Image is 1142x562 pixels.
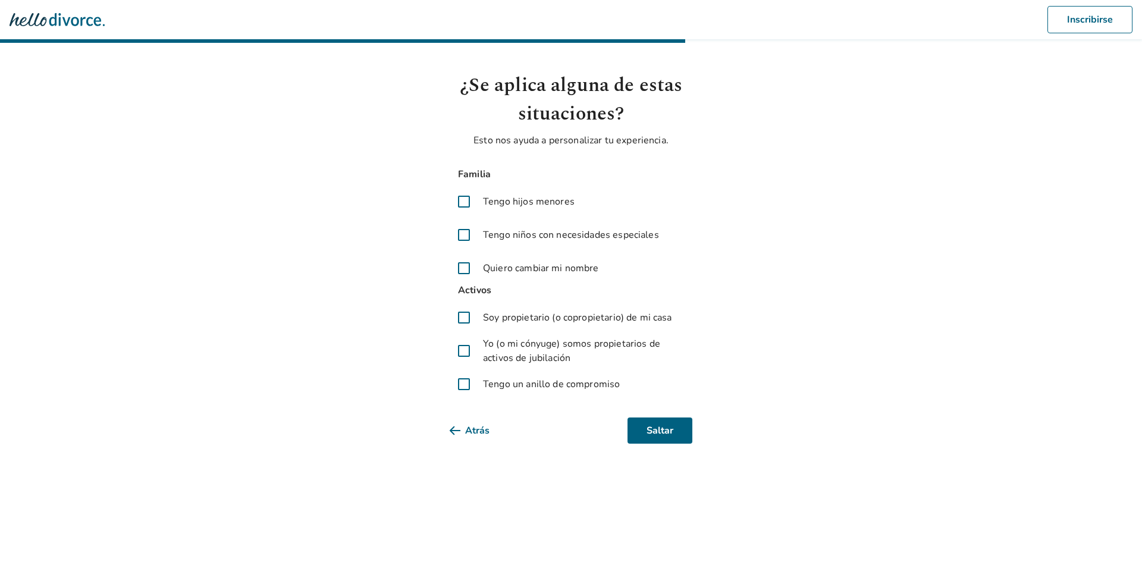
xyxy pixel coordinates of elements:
font: ¿Se aplica alguna de estas situaciones? [460,71,683,128]
font: Tengo niños con necesidades especiales [483,228,659,241]
font: Saltar [647,424,673,437]
font: Familia [458,168,491,181]
font: Tengo un anillo de compromiso [483,378,620,391]
font: Quiero cambiar mi nombre [483,262,599,275]
font: Tengo hijos menores [483,195,575,208]
font: Atrás [465,424,490,437]
font: Activos [458,284,491,297]
iframe: Widget de chat [1083,505,1142,562]
font: Soy propietario (o copropietario) de mi casa [483,311,672,324]
img: Logotipo de Hola Divorcio [10,8,105,32]
button: Atrás [450,417,509,444]
button: Inscribirse [1047,6,1132,33]
button: Saltar [628,417,692,444]
font: Yo (o mi cónyuge) somos propietarios de activos de jubilación [483,337,660,365]
font: Inscribirse [1067,13,1113,26]
font: Esto nos ayuda a personalizar tu experiencia. [473,134,669,147]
